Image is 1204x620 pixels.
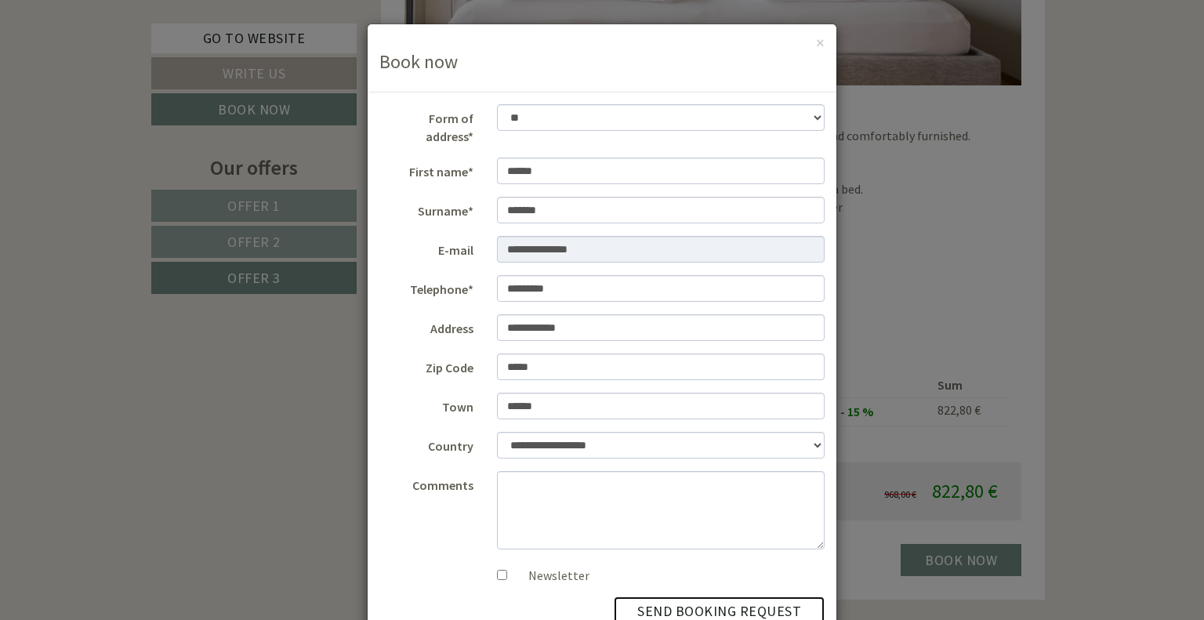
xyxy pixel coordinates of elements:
h3: Book now [379,52,825,72]
label: Zip Code [368,354,485,377]
label: Country [368,432,485,455]
label: Address [368,314,485,338]
label: Form of address* [368,104,485,146]
div: Hello, how can we help you? [12,42,181,90]
button: × [816,34,825,51]
label: Telephone* [368,275,485,299]
label: Newsletter [513,567,589,585]
label: Comments [368,471,485,495]
div: [DATE] [281,12,337,38]
label: First name* [368,158,485,181]
button: Send [535,408,618,441]
small: 08:40 [24,76,173,87]
div: Inso Sonnenheim [24,45,173,58]
label: Town [368,393,485,416]
label: Surname* [368,197,485,220]
label: E-mail [368,236,485,259]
